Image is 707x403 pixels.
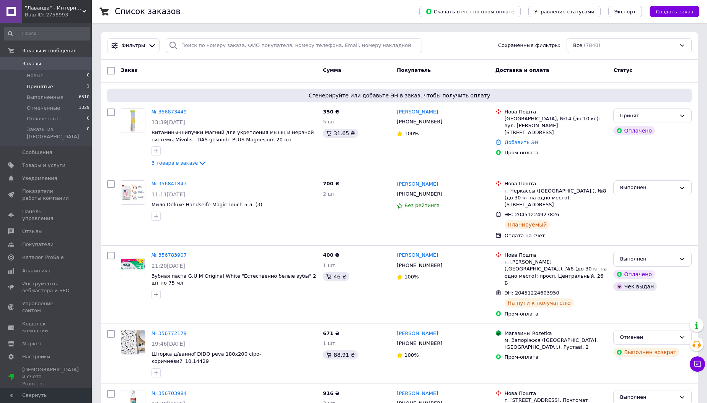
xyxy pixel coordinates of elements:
[505,290,559,296] span: ЭН: 20451224603950
[22,60,41,67] span: Заказы
[323,330,339,336] span: 671 ₴
[151,341,185,347] span: 19:46[DATE]
[397,108,438,116] a: [PERSON_NAME]
[79,94,90,101] span: 6510
[22,366,79,387] span: [DEMOGRAPHIC_DATA] и счета
[110,92,689,99] span: Сгенерируйте или добавьте ЭН в заказ, чтобы получить оплату
[87,115,90,122] span: 0
[27,105,60,112] span: Отмененные
[87,83,90,90] span: 1
[151,263,185,269] span: 21:20[DATE]
[121,180,145,205] a: Фото товару
[404,131,419,136] span: 100%
[620,333,676,341] div: Отменен
[122,42,145,49] span: Фильтры
[505,337,608,351] div: м. Запоріжжя ([GEOGRAPHIC_DATA], [GEOGRAPHIC_DATA].), Руставі, 2
[397,330,438,337] a: [PERSON_NAME]
[323,340,337,346] span: 1 шт.
[323,191,337,197] span: 2 шт.
[22,300,71,314] span: Управление сайтом
[22,380,79,387] div: Prom топ
[397,67,431,73] span: Покупатель
[425,8,515,15] span: Скачать отчет по пром-оплате
[22,267,50,274] span: Аналитика
[620,184,676,192] div: Выполнен
[397,390,438,397] a: [PERSON_NAME]
[323,67,341,73] span: Сумма
[505,232,608,239] div: Оплата на счет
[395,338,444,348] div: [PHONE_NUMBER]
[151,160,207,166] a: 3 товара в заказе
[22,254,64,261] span: Каталог ProSale
[613,67,632,73] span: Статус
[323,109,339,115] span: 350 ₴
[27,126,87,140] span: Заказы из [GEOGRAPHIC_DATA]
[613,126,655,135] div: Оплачено
[323,252,339,258] span: 400 ₴
[22,340,42,347] span: Маркет
[323,119,337,125] span: 5 шт.
[505,330,608,337] div: Магазины Rozetka
[323,181,339,186] span: 700 ₴
[115,7,181,16] h1: Список заказов
[505,139,538,145] a: Добавить ЭН
[323,129,358,138] div: 31.65 ₴
[166,38,422,53] input: Поиск по номеру заказа, ФИО покупателя, номеру телефона, Email, номеру накладной
[121,181,145,204] img: Фото товару
[404,352,419,358] span: 100%
[27,83,53,90] span: Принятые
[121,109,145,133] img: Фото товару
[121,252,145,276] img: Фото товару
[22,47,77,54] span: Заказы и сообщения
[505,259,608,286] div: г. [PERSON_NAME] ([GEOGRAPHIC_DATA].), №8 (до 30 кг на одно место): просп. Центральный, 26 Б
[151,202,262,207] a: Мило Deluxe Handseife Magic Touch 5 л. (3)
[505,252,608,259] div: Нова Пошта
[498,42,560,49] span: Сохраненные фильтры:
[22,241,54,248] span: Покупатели
[620,255,676,263] div: Выполнен
[323,262,337,268] span: 1 шт.
[534,9,595,15] span: Управление статусами
[404,274,419,280] span: 100%
[151,273,316,286] a: Зубная паста G.U.M Original White "Естественно белые зубы" 2 шт по 75 мл
[528,6,601,17] button: Управление статусами
[505,115,608,136] div: [GEOGRAPHIC_DATA], №14 (до 10 кг): вул. [PERSON_NAME][STREET_ADDRESS]
[22,280,71,294] span: Инструменты вебмастера и SEO
[395,189,444,199] div: [PHONE_NUMBER]
[25,5,82,11] span: "Лаванда" - Интернет-магазин
[151,181,187,186] a: № 356841843
[642,8,699,14] a: Создать заказ
[27,72,44,79] span: Новые
[22,149,52,156] span: Сообщения
[121,67,137,73] span: Заказ
[323,272,349,281] div: 46 ₴
[151,351,261,364] a: Шторка д/ванної DIDO peva 180х200 сіро-коричневий_10.14429
[87,126,90,140] span: 0
[27,94,64,101] span: Выполненные
[505,311,608,317] div: Пром-оплата
[505,108,608,115] div: Нова Пошта
[151,191,185,197] span: 11:11[DATE]
[395,117,444,127] div: [PHONE_NUMBER]
[323,350,358,359] div: 88.91 ₴
[613,270,655,279] div: Оплачено
[404,202,440,208] span: Без рейтинга
[151,129,314,142] a: Витамины-шипучки Магний для укрепления мышц и нервной системы Mivolis - DAS gesunde PLUS Magnesiu...
[151,109,187,115] a: № 356873449
[22,353,50,360] span: Настройки
[22,228,42,235] span: Отзывы
[505,212,559,217] span: ЭН: 20451224927826
[584,42,600,48] span: (7840)
[505,180,608,187] div: Нова Пошта
[151,119,185,125] span: 13:39[DATE]
[505,149,608,156] div: Пром-оплата
[650,6,699,17] button: Создать заказ
[25,11,92,18] div: Ваш ID: 2758993
[27,115,60,122] span: Оплаченные
[22,188,71,202] span: Показатели работы компании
